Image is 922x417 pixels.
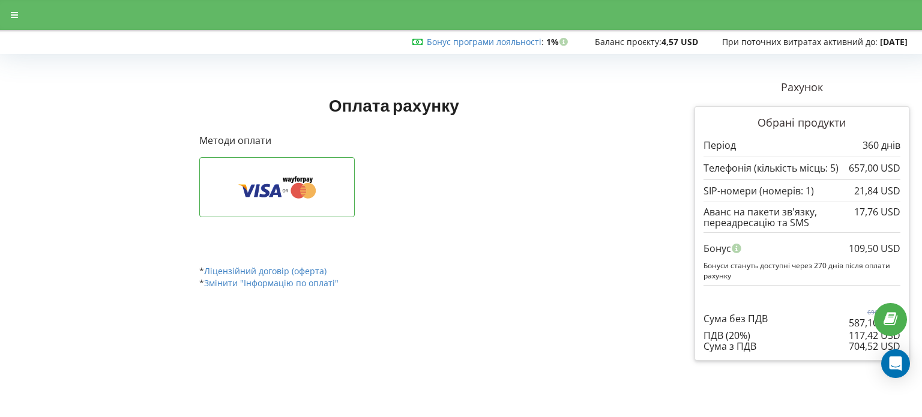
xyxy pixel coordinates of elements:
[704,237,900,260] div: Бонус
[849,341,900,352] div: 704,52 USD
[863,139,900,152] p: 360 днів
[199,134,588,148] p: Методи оплати
[661,36,698,47] strong: 4,57 USD
[199,94,588,116] h1: Оплата рахунку
[722,36,878,47] span: При поточних витратах активний до:
[849,330,900,341] div: 117,42 USD
[854,184,900,198] p: 21,84 USD
[704,184,814,198] p: SIP-номери (номерів: 1)
[704,115,900,131] p: Обрані продукти
[849,237,900,260] div: 109,50 USD
[595,36,661,47] span: Баланс проєкту:
[204,277,339,289] a: Змінити "Інформацію по оплаті"
[880,36,908,47] strong: [DATE]
[204,265,327,277] a: Ліцензійний договір (оферта)
[881,349,910,378] div: Open Intercom Messenger
[849,316,900,330] p: 587,10 USD
[704,312,768,326] p: Сума без ПДВ
[704,330,900,341] div: ПДВ (20%)
[704,260,900,281] p: Бонуси стануть доступні через 270 днів після оплати рахунку
[704,206,900,229] div: Аванс на пакети зв'язку, переадресацію та SMS
[695,80,909,95] p: Рахунок
[849,308,900,316] p: 696,60 USD
[427,36,544,47] span: :
[546,36,571,47] strong: 1%
[854,206,900,217] div: 17,76 USD
[704,161,839,175] p: Телефонія (кількість місць: 5)
[704,341,900,352] div: Сума з ПДВ
[427,36,541,47] a: Бонус програми лояльності
[704,139,736,152] p: Період
[849,161,900,175] p: 657,00 USD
